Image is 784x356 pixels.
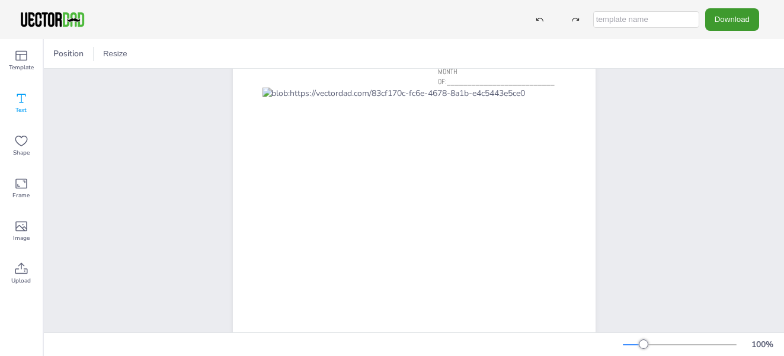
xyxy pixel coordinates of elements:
div: 100 % [748,339,777,350]
input: template name [593,11,699,28]
span: Frame [13,191,30,200]
span: Template [9,63,34,72]
img: VectorDad-1.png [19,11,86,28]
button: Resize [98,44,132,63]
button: Download [705,8,759,30]
span: Position [51,48,86,59]
span: Upload [12,276,31,286]
span: MONTH OF:__________________________ [438,67,555,86]
span: Text [16,105,27,115]
span: Shape [13,148,30,158]
span: Image [13,233,30,243]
